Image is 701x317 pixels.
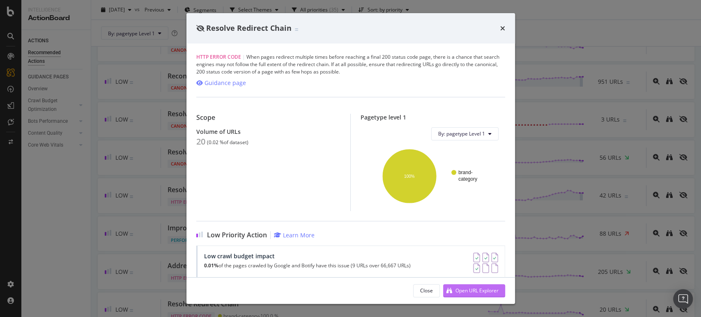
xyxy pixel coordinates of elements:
img: Equal [295,28,298,31]
p: of the pages crawled by Google and Botify have this issue (9 URLs over 66,667 URLs) [204,263,411,269]
button: By: pagetype Level 1 [431,127,499,140]
text: brand- [458,170,473,175]
span: Resolve Redirect Chain [206,23,292,33]
div: Pagetype level 1 [361,114,505,121]
text: category [458,176,477,182]
div: Close [420,287,433,294]
div: Open URL Explorer [455,287,499,294]
a: Guidance page [196,79,246,87]
div: ( 0.02 % of dataset ) [207,140,248,145]
img: AY0oso9MOvYAAAAASUVORK5CYII= [473,253,498,273]
button: Open URL Explorer [443,284,505,297]
span: Low Priority Action [207,231,267,239]
div: Learn More [283,231,315,239]
text: 100% [404,174,415,178]
span: By: pagetype Level 1 [438,130,485,137]
div: Volume of URLs [196,128,341,135]
div: eye-slash [196,25,205,32]
svg: A chart. [367,147,495,204]
div: Guidance page [205,79,246,87]
div: Low crawl budget impact [204,253,411,260]
div: Scope [196,114,341,122]
div: When pages redirect multiple times before reaching a final 200 status code page, there is a chanc... [196,53,505,76]
span: | [242,53,245,60]
div: times [500,23,505,34]
button: Close [413,284,440,297]
span: HTTP Error Code [196,53,241,60]
div: modal [186,13,515,304]
div: 20 [196,137,205,147]
a: Learn More [274,231,315,239]
strong: 0.01% [204,262,218,269]
div: Open Intercom Messenger [673,289,693,309]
